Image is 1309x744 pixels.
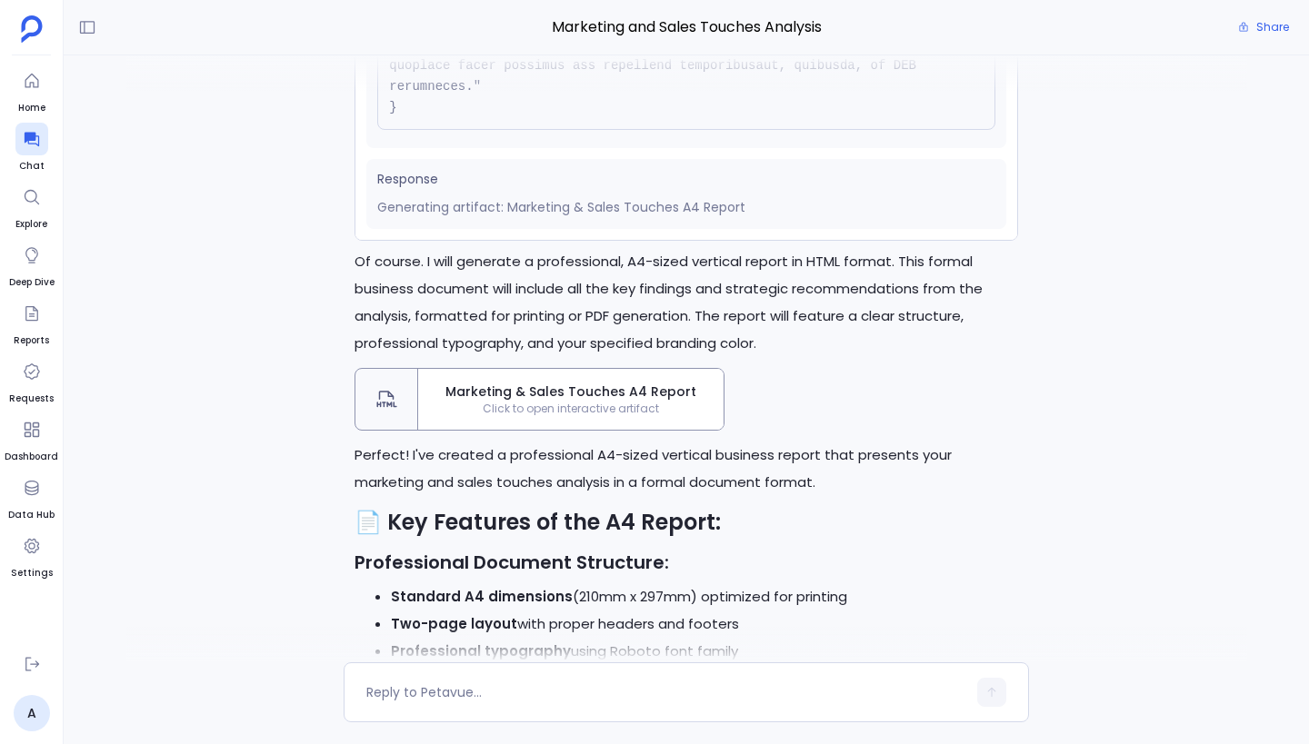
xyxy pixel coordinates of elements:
[355,550,669,575] strong: Professional Document Structure:
[9,239,55,290] a: Deep Dive
[377,196,995,218] p: Generating artifact: Marketing & Sales Touches A4 Report
[15,159,48,174] span: Chat
[355,368,724,431] button: Marketing & Sales Touches A4 ReportClick to open interactive artifact
[344,15,1029,39] span: Marketing and Sales Touches Analysis
[11,566,53,580] span: Settings
[391,614,517,633] strong: Two-page layout
[5,450,58,464] span: Dashboard
[15,64,48,115] a: Home
[9,392,54,406] span: Requests
[15,101,48,115] span: Home
[8,508,55,522] span: Data Hub
[391,587,573,606] strong: Standard A4 dimensions
[355,248,1018,357] p: Of course. I will generate a professional, A4-sized vertical report in HTML format. This formal b...
[9,355,54,406] a: Requests
[391,583,1018,610] li: (210mm x 297mm) optimized for printing
[15,123,48,174] a: Chat
[425,382,716,402] span: Marketing & Sales Touches A4 Report
[15,181,48,232] a: Explore
[391,610,1018,638] li: with proper headers and footers
[8,471,55,522] a: Data Hub
[1256,20,1289,35] span: Share
[21,15,43,43] img: petavue logo
[11,530,53,580] a: Settings
[15,217,48,232] span: Explore
[418,402,724,416] span: Click to open interactive artifact
[14,695,50,731] a: A
[377,170,995,189] span: Response
[355,441,1018,496] p: Perfect! I've created a professional A4-sized vertical business report that presents your marketi...
[14,297,49,348] a: Reports
[9,275,55,290] span: Deep Dive
[1227,15,1300,40] button: Share
[5,413,58,464] a: Dashboard
[355,507,721,537] strong: 📄 Key Features of the A4 Report:
[14,333,49,348] span: Reports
